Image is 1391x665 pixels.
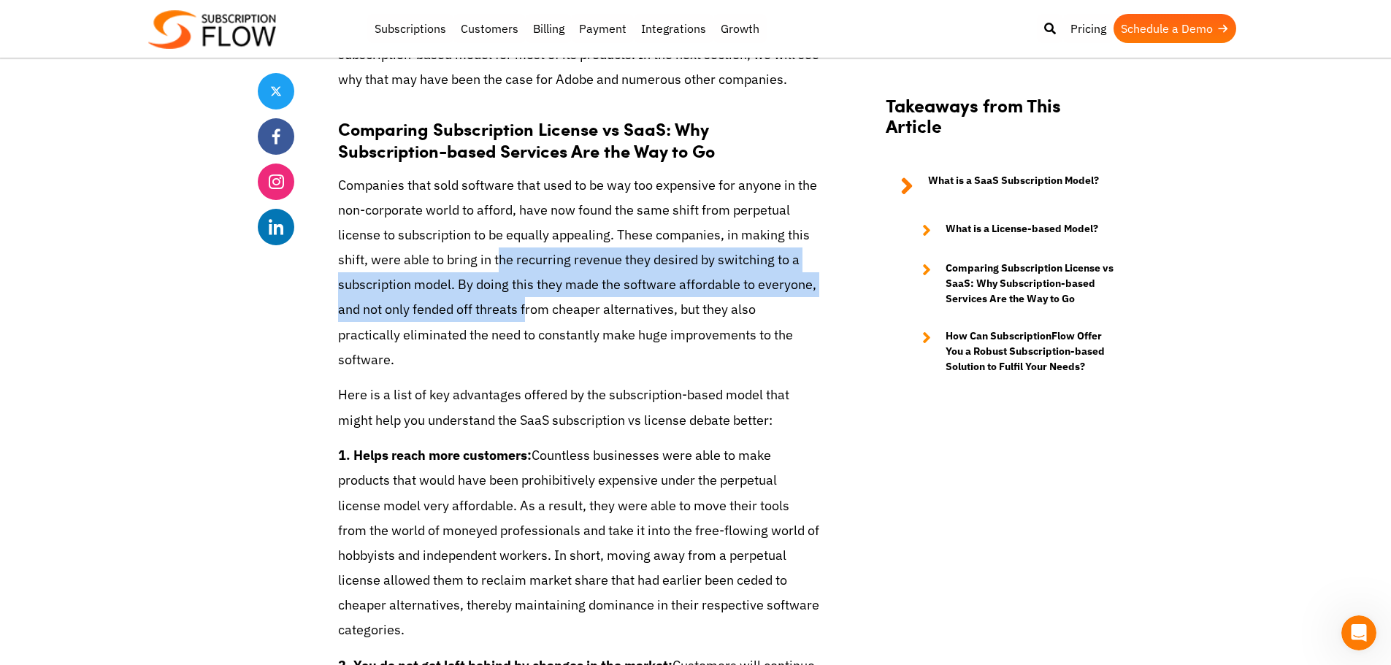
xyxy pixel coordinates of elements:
strong: What is a SaaS Subscription Model? [928,173,1099,199]
a: Payment [572,14,634,43]
a: How Can SubscriptionFlow Offer You a Robust Subscription-based Solution to Fulfil Your Needs? [908,328,1119,374]
p: Companies that sold software that used to be way too expensive for anyone in the non-corporate wo... [338,173,820,373]
strong: What is a License-based Model? [946,221,1098,239]
strong: 1. Helps reach more customers: [338,447,532,464]
strong: How Can SubscriptionFlow Offer You a Robust Subscription-based Solution to Fulfil Your Needs? [946,328,1119,374]
a: What is a SaaS Subscription Model? [886,173,1119,199]
a: Customers [453,14,526,43]
a: Comparing Subscription License vs SaaS: Why Subscription-based Services Are the Way to Go [908,261,1119,307]
a: Subscriptions [367,14,453,43]
h2: Takeaways from This Article [886,94,1119,151]
p: Countless businesses were able to make products that would have been prohibitively expensive unde... [338,443,820,643]
iframe: Intercom live chat [1341,615,1376,650]
a: Integrations [634,14,713,43]
strong: Comparing Subscription License vs SaaS: Why Subscription-based Services Are the Way to Go [946,261,1119,307]
img: Subscriptionflow [148,10,276,49]
a: Pricing [1063,14,1114,43]
strong: Comparing Subscription License vs SaaS: Why Subscription-based Services Are the Way to Go [338,116,715,163]
a: What is a License-based Model? [908,221,1119,239]
p: Here is a list of key advantages offered by the subscription-based model that might help you unde... [338,383,820,432]
a: Growth [713,14,767,43]
a: Billing [526,14,572,43]
a: Schedule a Demo [1114,14,1236,43]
